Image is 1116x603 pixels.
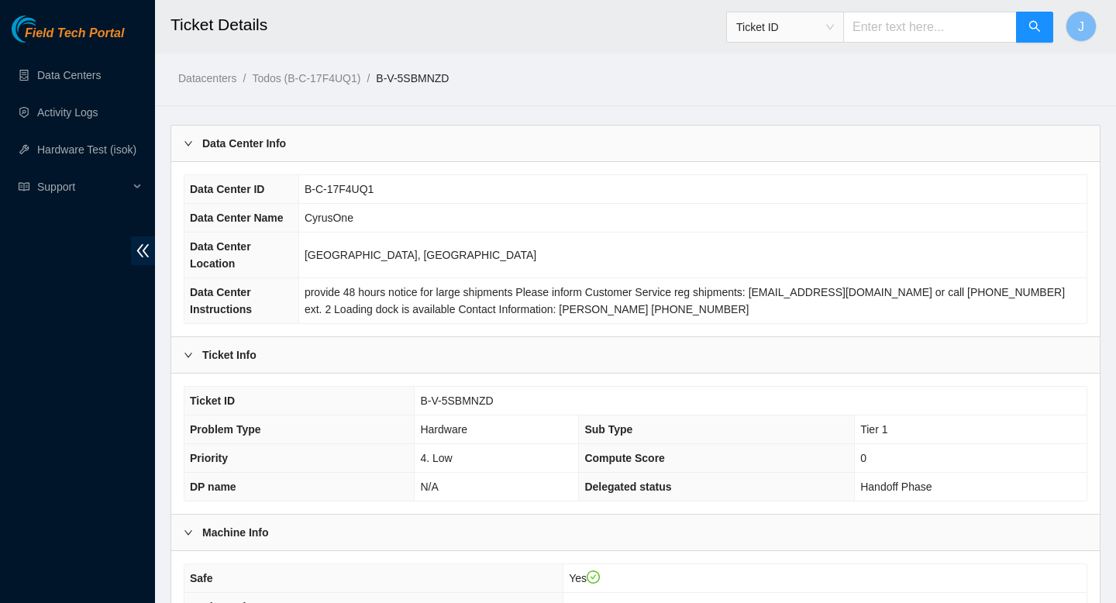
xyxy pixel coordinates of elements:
span: 0 [860,452,866,464]
span: Safe [190,572,213,584]
span: Data Center Location [190,240,251,270]
a: B-V-5SBMNZD [376,72,449,84]
span: / [243,72,246,84]
a: Datacenters [178,72,236,84]
span: Data Center Name [190,212,284,224]
span: right [184,528,193,537]
span: right [184,350,193,360]
div: Ticket Info [171,337,1100,373]
span: Data Center Instructions [190,286,252,315]
span: Compute Score [584,452,664,464]
a: Data Centers [37,69,101,81]
span: B-V-5SBMNZD [420,395,493,407]
span: double-left [131,236,155,265]
span: N/A [420,481,438,493]
b: Ticket Info [202,346,257,364]
span: Data Center ID [190,183,264,195]
div: Data Center Info [171,126,1100,161]
span: DP name [190,481,236,493]
img: Akamai Technologies [12,16,78,43]
a: Hardware Test (isok) [37,143,136,156]
span: Support [37,171,129,202]
span: search [1028,20,1041,35]
div: Machine Info [171,515,1100,550]
span: 4. Low [420,452,452,464]
span: right [184,139,193,148]
span: Delegated status [584,481,671,493]
span: J [1078,17,1084,36]
span: Sub Type [584,423,632,436]
span: check-circle [587,570,601,584]
b: Machine Info [202,524,269,541]
a: Todos (B-C-17F4UQ1) [252,72,360,84]
span: Field Tech Portal [25,26,124,41]
span: Handoff Phase [860,481,932,493]
b: Data Center Info [202,135,286,152]
span: CyrusOne [305,212,353,224]
span: [GEOGRAPHIC_DATA], [GEOGRAPHIC_DATA] [305,249,536,261]
span: B-C-17F4UQ1 [305,183,374,195]
a: Activity Logs [37,106,98,119]
span: provide 48 hours notice for large shipments Please inform Customer Service reg shipments: [EMAIL_... [305,286,1065,315]
span: Yes [569,572,600,584]
span: Hardware [420,423,467,436]
span: Ticket ID [736,16,834,39]
a: Akamai TechnologiesField Tech Portal [12,28,124,48]
button: search [1016,12,1053,43]
span: Priority [190,452,228,464]
span: read [19,181,29,192]
input: Enter text here... [843,12,1017,43]
span: Problem Type [190,423,261,436]
span: / [367,72,370,84]
button: J [1066,11,1097,42]
span: Ticket ID [190,395,235,407]
span: Tier 1 [860,423,887,436]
